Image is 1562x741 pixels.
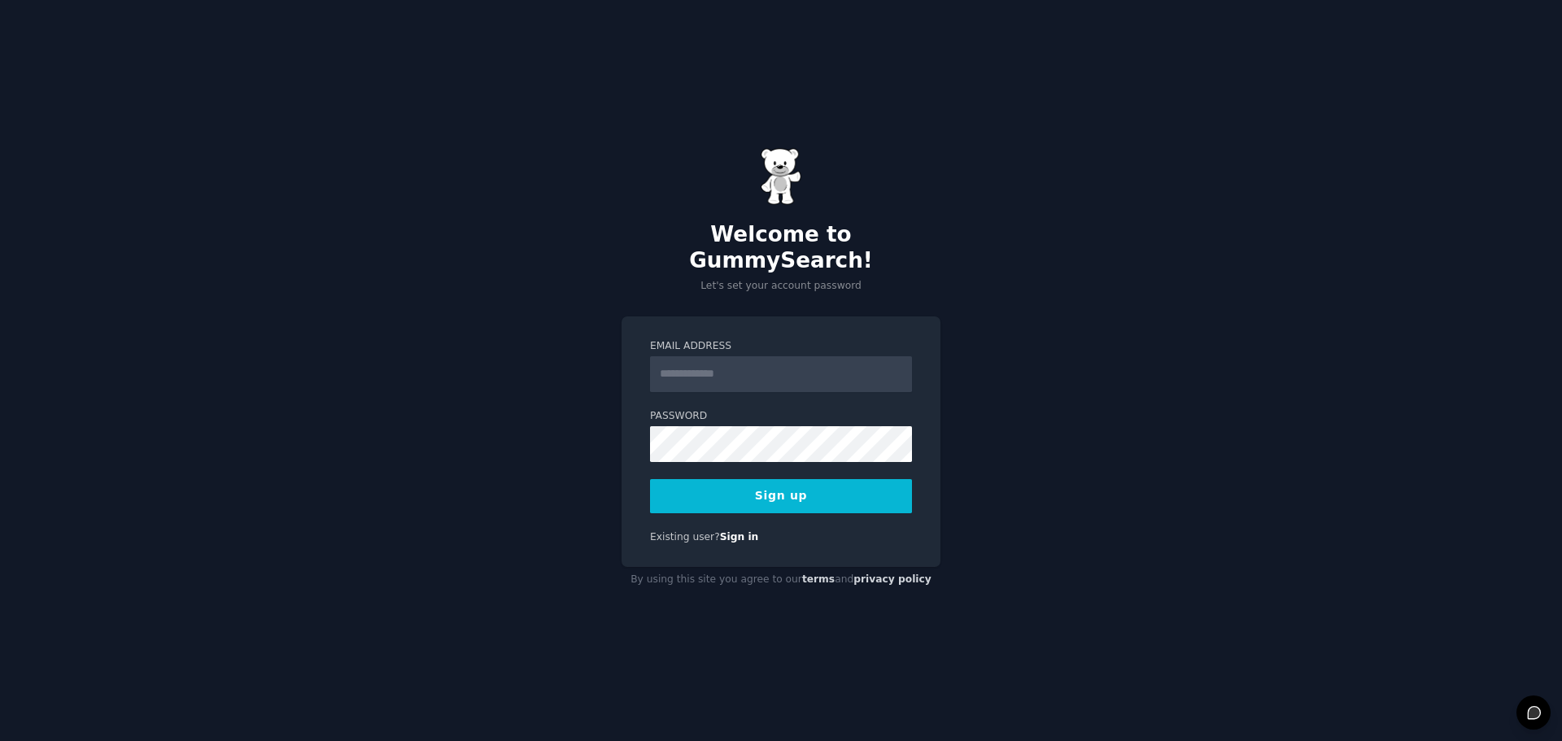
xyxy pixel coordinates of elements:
[802,573,835,585] a: terms
[622,222,940,273] h2: Welcome to GummySearch!
[650,409,912,424] label: Password
[650,531,720,543] span: Existing user?
[622,567,940,593] div: By using this site you agree to our and
[720,531,759,543] a: Sign in
[650,479,912,513] button: Sign up
[761,148,801,205] img: Gummy Bear
[853,573,932,585] a: privacy policy
[622,279,940,294] p: Let's set your account password
[650,339,912,354] label: Email Address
